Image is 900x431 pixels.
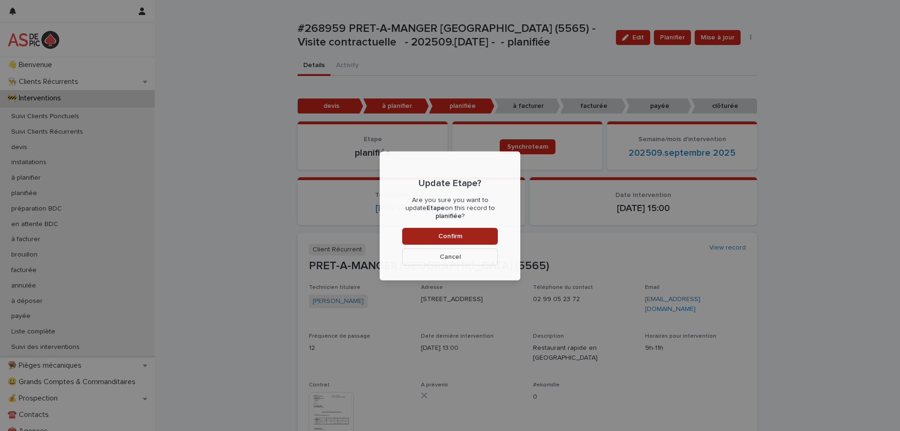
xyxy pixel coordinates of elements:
p: Are you sure you want to update on this record to ? [402,197,498,220]
b: Etape [427,205,445,212]
button: Cancel [402,248,498,265]
span: Cancel [440,253,461,260]
p: Update Etape? [419,178,481,189]
button: Confirm [402,227,498,244]
span: Confirm [438,233,462,239]
b: planifiée [435,213,462,219]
